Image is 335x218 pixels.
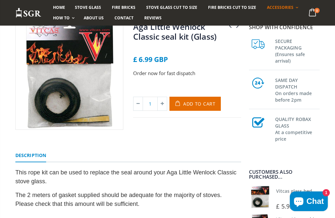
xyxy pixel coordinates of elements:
a: Contact [110,13,138,23]
a: Accessories [262,2,302,13]
span: Reviews [144,15,162,21]
a: Fire Bricks Cut To Size [203,2,261,13]
a: Aga Little Wenlock Classic seal kit (Glass) [133,21,217,42]
span: Accessories [267,5,293,10]
a: Stove Glass Cut To Size [141,2,202,13]
inbox-online-store-chat: Shopify online store chat [288,191,330,213]
span: This rope kit can be used to replace the seal around your Aga Little Wenlock Classic stove glass. [15,169,237,185]
button: Add to Cart [169,97,221,111]
span: The 2 meters of gasket supplied should be adequate for the majority of stoves. Please check that ... [15,192,222,207]
h3: SECURE PACKAGING (Ensures safe arrival) [275,37,320,64]
span: £ 5.99 GBP [276,202,306,210]
span: Fire Bricks [112,5,135,10]
a: Description [15,149,46,162]
p: Shop with confidence [249,23,320,31]
img: Vitcas stove glass bedding in tape [249,186,271,208]
img: vitcas-stove-tape-self-adhesive-black_a3ecd4b6-71f9-4816-be92-aec660231ba7_800x_crop_center.webp [16,22,123,129]
a: About us [79,13,109,23]
a: 0 [306,7,320,19]
span: Stove Glass [75,5,101,10]
span: Stove Glass Cut To Size [146,5,197,10]
span: Add to Cart [183,101,216,107]
img: Stove Glass Replacement [15,8,42,18]
span: Contact [115,15,133,21]
span: About us [84,15,104,21]
span: Fire Bricks Cut To Size [208,5,256,10]
span: How To [53,15,70,21]
a: Reviews [139,13,167,23]
span: £ 6.99 GBP [133,55,168,64]
a: How To [48,13,78,23]
span: Home [53,5,65,10]
span: 0 [314,8,320,13]
a: Stove Glass [70,2,106,13]
a: Fire Bricks [107,2,140,13]
h3: SAME DAY DISPATCH On orders made before 2pm [275,76,320,103]
a: Home [48,2,70,13]
p: Order now for fast dispatch [133,69,241,77]
h3: QUALITY ROBAX GLASS At a competitive price [275,115,320,142]
div: Customers also purchased... [249,169,320,179]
